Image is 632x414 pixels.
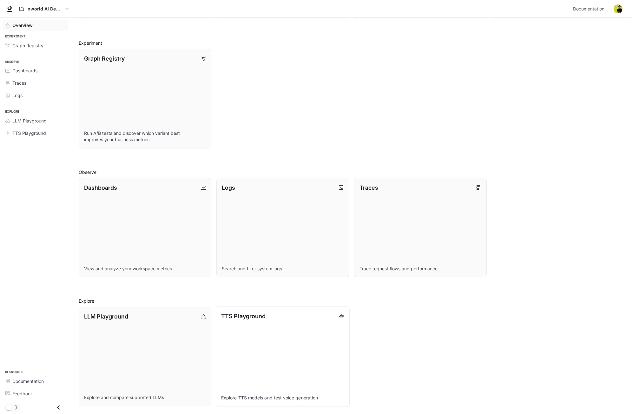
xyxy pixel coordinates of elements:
[79,49,211,148] a: Graph RegistryRun A/B tests and discover which variant best improves your business metrics
[216,306,350,407] a: TTS PlaygroundExplore TTS models and test voice generation
[573,5,604,13] span: Documentation
[3,40,68,51] a: Graph Registry
[359,183,378,192] p: Traces
[612,3,624,15] button: User avatar
[6,404,12,411] span: Dark mode toggle
[84,312,128,321] p: LLM Playground
[12,117,47,124] span: LLM Playground
[84,394,206,401] p: Explore and compare supported LLMs
[354,178,487,278] a: TracesTrace request flows and performance
[359,266,481,272] p: Trace request flows and performance
[3,77,68,89] a: Traces
[3,65,68,76] a: Dashboards
[570,3,609,15] a: Documentation
[84,266,206,272] p: View and analyze your workspace metrics
[84,130,206,143] p: Run A/B tests and discover which variant best improves your business metrics
[79,40,624,46] h2: Experiment
[216,178,349,278] a: LogsSearch and filter system logs
[3,20,68,31] a: Overview
[12,378,44,384] span: Documentation
[614,4,622,13] img: User avatar
[221,312,266,320] p: TTS Playground
[3,376,68,387] a: Documentation
[16,3,72,15] button: All workspaces
[79,169,624,175] h2: Observe
[222,183,235,192] p: Logs
[79,178,211,278] a: DashboardsView and analyze your workspace metrics
[26,6,62,12] p: Inworld AI Demos
[84,54,125,63] p: Graph Registry
[3,115,68,126] a: LLM Playground
[222,266,344,272] p: Search and filter system logs
[12,22,33,29] span: Overview
[3,388,68,399] a: Feedback
[84,183,117,192] p: Dashboards
[221,395,344,401] p: Explore TTS models and test voice generation
[12,80,26,86] span: Traces
[79,307,211,406] a: LLM PlaygroundExplore and compare supported LLMs
[12,67,37,74] span: Dashboards
[3,128,68,139] a: TTS Playground
[12,42,43,49] span: Graph Registry
[12,390,33,397] span: Feedback
[51,401,66,414] button: Close drawer
[12,92,23,99] span: Logs
[12,130,46,136] span: TTS Playground
[3,90,68,101] a: Logs
[79,298,624,304] h2: Explore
